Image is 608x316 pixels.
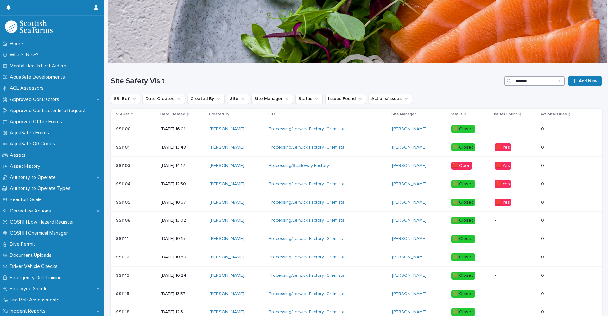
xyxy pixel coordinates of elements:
p: 0 [541,180,545,187]
div: 🟥 Open [451,162,472,170]
button: Issues Found [325,94,366,104]
div: 🟥 Yes [495,143,511,151]
p: COSHH Chemical Manager [7,230,73,236]
p: [DATE] 12:31 [161,309,204,315]
a: [PERSON_NAME] [210,181,244,187]
div: 🟩 Closed [451,308,475,316]
p: SSI104 [116,180,132,187]
p: Dive Permit [7,241,40,247]
p: SSI113 [116,272,130,278]
p: Status [451,111,463,118]
div: 🟥 Yes [495,199,511,206]
p: [DATE] 12:50 [161,181,204,187]
p: Asset History [7,163,45,169]
tr: SSI103SSI103 [DATE] 14:12[PERSON_NAME] Processing/Scalloway Factory [PERSON_NAME] 🟥 Open🟥 Yes00 [111,156,602,175]
p: - [495,255,536,260]
p: COSHH Low Hazard Register [7,219,79,225]
a: [PERSON_NAME] [392,126,427,132]
p: - [495,273,536,278]
a: [PERSON_NAME] [392,273,427,278]
div: 🟩 Closed [451,253,475,261]
img: bPIBxiqnSb2ggTQWdOVV [5,20,53,33]
p: - [495,126,536,132]
a: [PERSON_NAME] [210,145,244,150]
tr: SSI112SSI112 [DATE] 10:50[PERSON_NAME] Processing/Lerwick Factory (Gremista) [PERSON_NAME] 🟩 Clos... [111,248,602,266]
a: Processing/Lerwick Factory (Gremista) [269,218,346,223]
p: [DATE] 13:02 [161,218,204,223]
p: [DATE] 14:12 [161,163,204,168]
p: SSI101 [116,143,131,150]
a: [PERSON_NAME] [210,291,244,297]
div: 🟩 Closed [451,235,475,243]
p: Created By [209,111,229,118]
p: [DATE] 10:57 [161,200,204,205]
p: Authority to Operate [7,174,61,180]
a: [PERSON_NAME] [392,200,427,205]
p: Date Created [160,111,185,118]
a: Processing/Lerwick Factory (Gremista) [269,145,346,150]
p: - [495,309,536,315]
div: 🟩 Closed [451,180,475,188]
div: 🟩 Closed [451,217,475,224]
a: [PERSON_NAME] [392,291,427,297]
p: SSI112 [116,253,130,260]
p: Approved Contractor Info Request [7,108,91,114]
a: Processing/Lerwick Factory (Gremista) [269,273,346,278]
button: Site [227,94,249,104]
button: Site Manager [251,94,293,104]
a: Processing/Lerwick Factory (Gremista) [269,309,346,315]
p: Beaufort Scale [7,197,47,203]
p: 0 [541,199,545,205]
a: [PERSON_NAME] [392,163,427,168]
a: [PERSON_NAME] [210,218,244,223]
p: - [495,218,536,223]
p: SSI100 [116,125,132,132]
tr: SSI115SSI115 [DATE] 13:57[PERSON_NAME] Processing/Lerwick Factory (Gremista) [PERSON_NAME] 🟩 Clos... [111,285,602,303]
p: - [495,291,536,297]
div: 🟩 Closed [451,125,475,133]
a: Processing/Lerwick Factory (Gremista) [269,291,346,297]
a: [PERSON_NAME] [210,200,244,205]
div: 🟥 Yes [495,162,511,170]
p: Document Uploads [7,252,57,258]
a: Processing/Lerwick Factory (Gremista) [269,236,346,242]
tr: SSI111SSI111 [DATE] 10:15[PERSON_NAME] Processing/Lerwick Factory (Gremista) [PERSON_NAME] 🟩 Clos... [111,230,602,248]
p: 0 [541,290,545,297]
p: 0 [541,235,545,242]
tr: SSI108SSI108 [DATE] 13:02[PERSON_NAME] Processing/Lerwick Factory (Gremista) [PERSON_NAME] 🟩 Clos... [111,212,602,230]
tr: SSI104SSI104 [DATE] 12:50[PERSON_NAME] Processing/Lerwick Factory (Gremista) [PERSON_NAME] 🟩 Clos... [111,175,602,193]
p: [DATE] 10:50 [161,255,204,260]
p: AquaSafe eForms [7,130,54,136]
p: ACL Assessors [7,85,49,91]
a: [PERSON_NAME] [392,309,427,315]
p: Mental Health First Aiders [7,63,71,69]
div: 🟥 Yes [495,180,511,188]
button: SSI Ref [111,94,140,104]
p: Approved Offline Forms [7,119,67,125]
p: Fire Risk Assessments [7,297,65,303]
div: 🟩 Closed [451,199,475,206]
div: 🟩 Closed [451,272,475,280]
a: Processing/Scalloway Factory [269,163,329,168]
tr: SSI101SSI101 [DATE] 13:48[PERSON_NAME] Processing/Lerwick Factory (Gremista) [PERSON_NAME] 🟩 Clos... [111,138,602,157]
a: [PERSON_NAME] [210,126,244,132]
a: Add New [568,76,602,86]
p: 0 [541,162,545,168]
p: 0 [541,217,545,223]
p: Authority to Operate Types [7,186,76,192]
a: [PERSON_NAME] [210,236,244,242]
p: 0 [541,272,545,278]
p: SSI118 [116,308,131,315]
a: Processing/Lerwick Factory (Gremista) [269,181,346,187]
p: 0 [541,143,545,150]
p: What's New? [7,52,44,58]
input: Search [504,76,565,86]
p: Employee Sign-In [7,286,53,292]
a: Processing/Lerwick Factory (Gremista) [269,200,346,205]
p: SSI105 [116,199,131,205]
a: [PERSON_NAME] [392,145,427,150]
p: [DATE] 13:57 [161,291,204,297]
a: Processing/Lerwick Factory (Gremista) [269,126,346,132]
p: Corrective Actions [7,208,56,214]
